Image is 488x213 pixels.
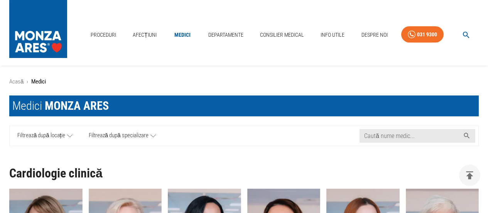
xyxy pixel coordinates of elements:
span: MONZA ARES [45,99,109,112]
button: delete [459,165,480,186]
a: Consilier Medical [257,27,307,43]
p: Medici [31,77,46,86]
a: Filtrează după specializare [81,126,164,146]
li: › [27,77,28,86]
a: Despre Noi [358,27,391,43]
nav: breadcrumb [9,77,479,86]
a: Filtrează după locație [10,126,81,146]
a: Proceduri [88,27,119,43]
h1: Cardiologie clinică [9,167,479,180]
a: Departamente [205,27,247,43]
span: Filtrează după locație [17,131,65,141]
a: Acasă [9,78,24,85]
a: Info Utile [317,27,348,43]
span: Filtrează după specializare [89,131,149,141]
a: Medici [170,27,195,43]
a: 031 9300 [401,26,444,43]
div: Medici [12,99,109,113]
a: Afecțiuni [130,27,160,43]
div: 031 9300 [417,30,437,39]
